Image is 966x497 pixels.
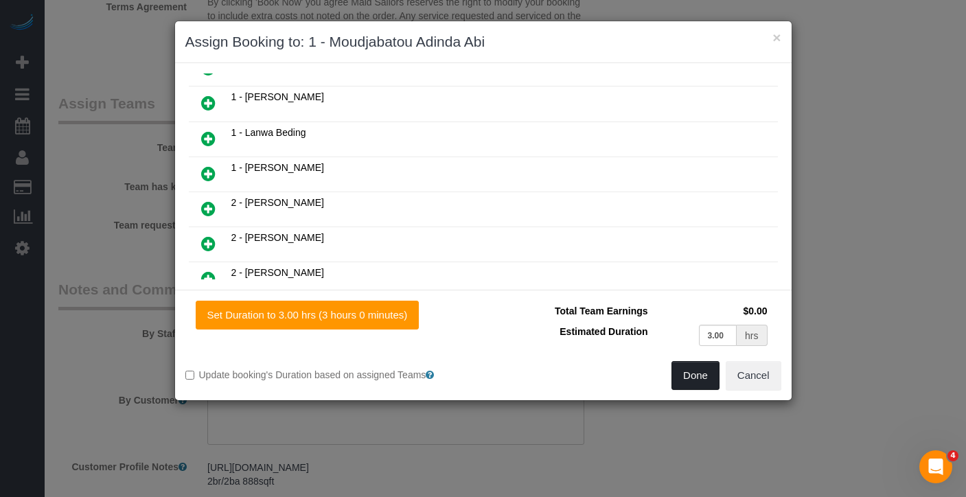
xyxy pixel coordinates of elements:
[231,267,324,278] span: 2 - [PERSON_NAME]
[231,127,306,138] span: 1 - Lanwa Beding
[231,91,324,102] span: 1 - [PERSON_NAME]
[737,325,767,346] div: hrs
[560,326,647,337] span: Estimated Duration
[185,32,781,52] h3: Assign Booking to: 1 - Moudjabatou Adinda Abi
[231,162,324,173] span: 1 - [PERSON_NAME]
[185,371,194,380] input: Update booking's Duration based on assigned Teams
[919,450,952,483] iframe: Intercom live chat
[231,197,324,208] span: 2 - [PERSON_NAME]
[671,361,720,390] button: Done
[947,450,958,461] span: 4
[196,301,419,330] button: Set Duration to 3.00 hrs (3 hours 0 minutes)
[772,30,781,45] button: ×
[185,368,473,382] label: Update booking's Duration based on assigned Teams
[231,232,324,243] span: 2 - [PERSON_NAME]
[494,301,652,321] td: Total Team Earnings
[652,301,771,321] td: $0.00
[726,361,781,390] button: Cancel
